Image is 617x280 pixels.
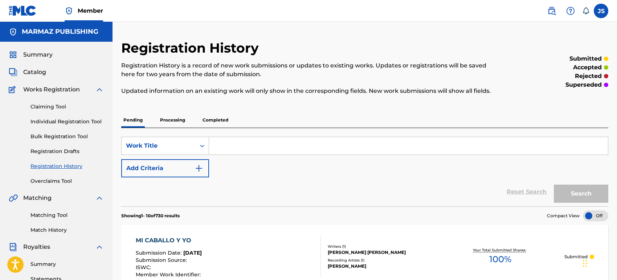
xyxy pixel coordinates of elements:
h5: MARMAZ PUBLISHING [22,28,98,36]
button: Add Criteria [121,159,209,177]
p: Your Total Submitted Shares: [473,247,528,253]
span: Works Registration [23,85,80,94]
div: [PERSON_NAME] [PERSON_NAME] [328,249,437,256]
a: Registration History [30,162,104,170]
span: Submission Source : [136,257,189,263]
div: Writers ( 1 ) [328,244,437,249]
a: Public Search [544,4,559,18]
p: Processing [158,112,187,128]
img: expand [95,85,104,94]
div: Recording Artists ( 1 ) [328,258,437,263]
p: Registration History is a record of new work submissions or updates to existing works. Updates or... [121,61,496,79]
a: Registration Drafts [30,148,104,155]
span: Royalties [23,243,50,251]
p: Showing 1 - 10 of 730 results [121,213,180,219]
a: Claiming Tool [30,103,104,111]
span: Matching [23,194,52,202]
span: Submission Date : [136,250,183,256]
img: Royalties [9,243,17,251]
span: Catalog [23,68,46,77]
a: Overclaims Tool [30,177,104,185]
form: Search Form [121,137,608,206]
img: Top Rightsholder [65,7,73,15]
a: Bulk Registration Tool [30,133,104,140]
h2: Registration History [121,40,262,56]
div: User Menu [594,4,608,18]
img: expand [95,243,104,251]
iframe: Resource Center [597,177,617,235]
p: Pending [121,112,145,128]
img: Works Registration [9,85,18,94]
span: 100 % [489,253,511,266]
img: 9d2ae6d4665cec9f34b9.svg [195,164,203,173]
p: rejected [575,72,602,81]
div: Arrastrar [583,252,587,274]
p: Completed [200,112,230,128]
span: Compact View [547,213,580,219]
div: [PERSON_NAME] [328,263,437,269]
div: Help [563,4,578,18]
iframe: Chat Widget [581,245,617,280]
span: Member [78,7,103,15]
img: help [566,7,575,15]
span: [DATE] [183,250,202,256]
img: Summary [9,50,17,59]
div: Widget de chat [581,245,617,280]
img: search [547,7,556,15]
a: Summary [30,260,104,268]
span: Summary [23,50,53,59]
img: MLC Logo [9,5,37,16]
a: Individual Registration Tool [30,118,104,125]
a: CatalogCatalog [9,68,46,77]
div: Notifications [582,7,589,15]
a: Matching Tool [30,211,104,219]
span: Member Work Identifier : [136,271,203,278]
a: Match History [30,226,104,234]
img: Matching [9,194,18,202]
div: Work Title [126,141,191,150]
img: Accounts [9,28,17,36]
p: superseded [565,81,602,89]
img: Catalog [9,68,17,77]
span: ISWC : [136,264,153,271]
p: submitted [569,54,602,63]
div: MI CABALLO Y YO [136,236,203,245]
a: SummarySummary [9,50,53,59]
p: Updated information on an existing work will only show in the corresponding fields. New work subm... [121,87,496,95]
p: accepted [573,63,602,72]
p: Submitted [564,254,588,260]
img: expand [95,194,104,202]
